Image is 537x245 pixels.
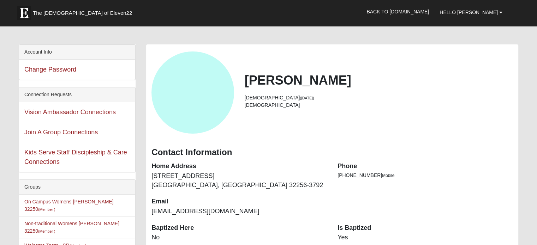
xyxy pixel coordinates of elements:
div: Groups [19,180,135,195]
dt: Home Address [151,162,327,171]
li: [DEMOGRAPHIC_DATA] [245,102,513,109]
dt: Phone [338,162,513,171]
dt: Email [151,197,327,206]
dt: Is Baptized [338,223,513,233]
h2: [PERSON_NAME] [245,73,513,88]
dd: [EMAIL_ADDRESS][DOMAIN_NAME] [151,207,327,216]
a: View Fullsize Photo [151,51,234,134]
a: Hello [PERSON_NAME] [434,4,508,21]
li: [PHONE_NUMBER] [338,172,513,179]
span: Hello [PERSON_NAME] [440,10,498,15]
li: [DEMOGRAPHIC_DATA] [245,94,513,102]
a: On Campus Womens [PERSON_NAME] 32250(Member ) [24,199,114,212]
dd: [STREET_ADDRESS] [GEOGRAPHIC_DATA], [GEOGRAPHIC_DATA] 32256-3792 [151,172,327,190]
a: Vision Ambassador Connections [24,109,116,116]
img: Eleven22 logo [17,6,31,20]
dd: Yes [338,233,513,242]
a: The [DEMOGRAPHIC_DATA] of Eleven22 [13,2,155,20]
div: Account Info [19,45,135,60]
small: ([DATE]) [300,96,314,100]
dd: No [151,233,327,242]
a: Join A Group Connections [24,129,98,136]
small: (Member ) [38,207,55,212]
div: Connection Requests [19,87,135,102]
a: Back to [DOMAIN_NAME] [361,3,434,20]
dt: Baptized Here [151,223,327,233]
a: Non-traditional Womens [PERSON_NAME] 32250(Member ) [24,221,119,234]
a: Change Password [24,66,76,73]
small: (Member ) [38,229,55,233]
a: Kids Serve Staff Discipleship & Care Connections [24,149,127,165]
span: Mobile [382,173,394,178]
h3: Contact Information [151,147,513,158]
span: The [DEMOGRAPHIC_DATA] of Eleven22 [33,10,132,17]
